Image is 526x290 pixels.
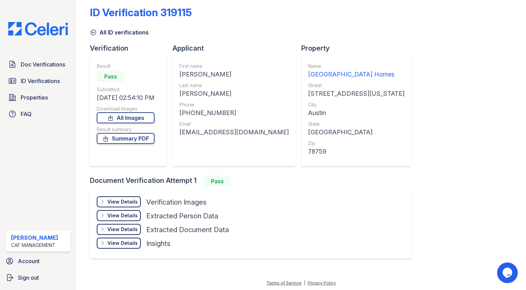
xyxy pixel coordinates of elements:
a: All ID verifications [90,28,149,37]
div: State [308,121,404,127]
img: CE_Logo_Blue-a8612792a0a2168367f1c8372b55b34899dd931a85d93a1a3d3e32e68fde9ad4.png [3,22,73,35]
span: Properties [21,93,48,102]
a: Doc Verifications [6,58,71,71]
div: Pass [203,176,231,187]
div: [PERSON_NAME] [179,89,289,99]
div: Extracted Person Data [146,211,218,221]
a: Sign out [3,271,73,284]
div: Street [308,82,404,89]
div: [STREET_ADDRESS][US_STATE] [308,89,404,99]
div: First name [179,63,289,70]
div: Result summary [97,126,155,133]
a: Account [3,254,73,268]
div: Verification Images [146,197,207,207]
span: Doc Verifications [21,60,65,69]
div: [PERSON_NAME] [179,70,289,79]
div: Applicant [172,43,301,53]
a: Properties [6,91,71,104]
span: Sign out [18,273,39,282]
div: | [304,280,305,286]
div: Austin [308,108,404,118]
a: All Images [97,112,155,123]
div: City [308,101,404,108]
div: Zip [308,140,404,147]
div: View Details [107,212,138,219]
div: [PHONE_NUMBER] [179,108,289,118]
div: 78759 [308,147,404,156]
div: Phone [179,101,289,108]
a: ID Verifications [6,74,71,88]
a: Name [GEOGRAPHIC_DATA] Homes [308,63,404,79]
div: Verification [90,43,172,53]
a: Terms of Service [266,280,302,286]
div: Pass [97,71,124,82]
div: ID Verification 319115 [90,6,192,19]
a: Privacy Policy [308,280,336,286]
div: View Details [107,226,138,233]
div: Extracted Document Data [146,225,229,235]
div: Document Verification Attempt 1 [90,176,417,187]
div: [EMAIL_ADDRESS][DOMAIN_NAME] [179,127,289,137]
span: Account [18,257,40,265]
div: CAF Management [11,242,58,249]
div: Email [179,121,289,127]
div: Name [308,63,404,70]
div: [GEOGRAPHIC_DATA] Homes [308,70,404,79]
div: View Details [107,198,138,205]
a: Summary PDF [97,133,155,144]
div: [DATE] 02:54:10 PM [97,93,155,103]
div: View Details [107,240,138,247]
span: ID Verifications [21,77,60,85]
div: Property [301,43,417,53]
div: Insights [146,239,170,248]
div: Result [97,63,155,70]
iframe: chat widget [497,262,519,283]
a: FAQ [6,107,71,121]
span: FAQ [21,110,32,118]
div: [PERSON_NAME] [11,234,58,242]
div: [GEOGRAPHIC_DATA] [308,127,404,137]
div: Submitted [97,86,155,93]
div: Download Images [97,105,155,112]
div: Last name [179,82,289,89]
